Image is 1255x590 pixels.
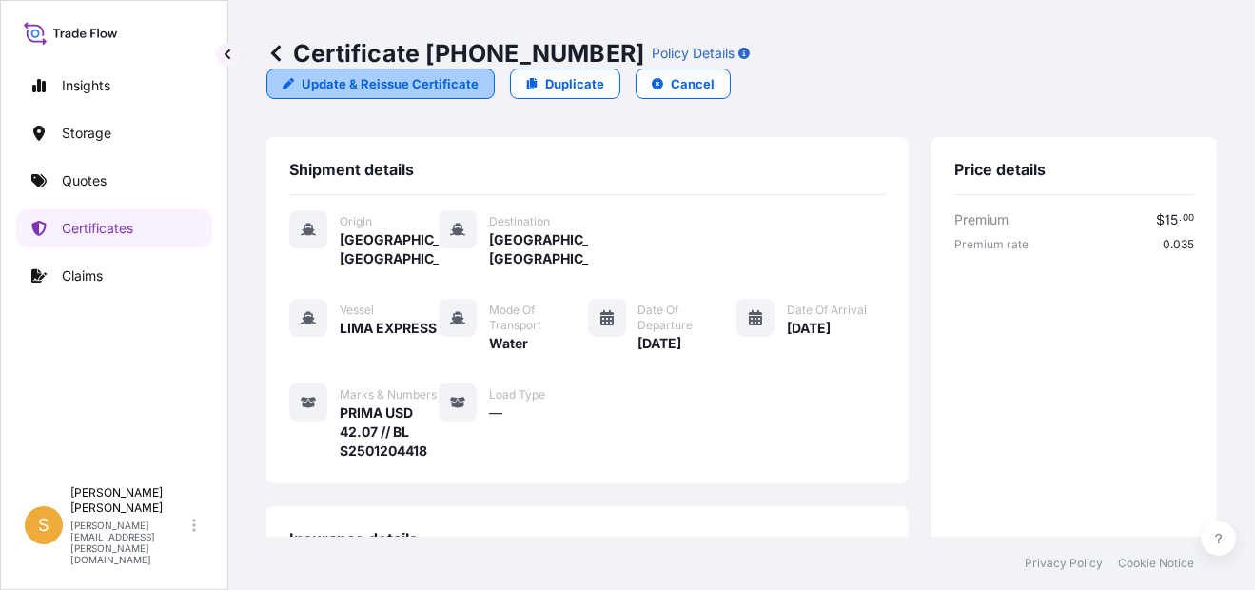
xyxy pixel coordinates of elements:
[954,160,1046,179] span: Price details
[489,230,588,268] span: [GEOGRAPHIC_DATA], [GEOGRAPHIC_DATA]
[62,171,107,190] p: Quotes
[1025,556,1103,571] a: Privacy Policy
[787,319,831,338] span: [DATE]
[340,214,372,229] span: Origin
[489,387,545,403] span: Load Type
[62,266,103,285] p: Claims
[16,67,212,105] a: Insights
[70,520,188,565] p: [PERSON_NAME][EMAIL_ADDRESS][PERSON_NAME][DOMAIN_NAME]
[340,403,439,461] span: PRIMA USD 42.07 // BL S2501204418
[1163,237,1194,252] span: 0.035
[62,124,111,143] p: Storage
[1156,213,1165,226] span: $
[302,74,479,93] p: Update & Reissue Certificate
[62,76,110,95] p: Insights
[70,485,188,516] p: [PERSON_NAME] [PERSON_NAME]
[652,44,735,63] p: Policy Details
[289,529,418,548] span: Insurance details
[489,403,502,423] span: —
[16,114,212,152] a: Storage
[671,74,715,93] p: Cancel
[340,387,437,403] span: Marks & Numbers
[38,516,49,535] span: S
[340,230,439,268] span: [GEOGRAPHIC_DATA], [GEOGRAPHIC_DATA]
[1165,213,1178,226] span: 15
[266,38,644,69] p: Certificate [PHONE_NUMBER]
[787,303,867,318] span: Date of Arrival
[489,214,550,229] span: Destination
[16,209,212,247] a: Certificates
[16,162,212,200] a: Quotes
[954,210,1009,229] span: Premium
[1183,215,1194,222] span: 00
[266,69,495,99] a: Update & Reissue Certificate
[545,74,604,93] p: Duplicate
[638,303,737,333] span: Date of Departure
[340,319,437,338] span: LIMA EXPRESS
[340,303,374,318] span: Vessel
[16,257,212,295] a: Claims
[489,303,588,333] span: Mode of Transport
[954,237,1029,252] span: Premium rate
[489,334,528,353] span: Water
[636,69,731,99] button: Cancel
[510,69,620,99] a: Duplicate
[289,160,414,179] span: Shipment details
[62,219,133,238] p: Certificates
[1118,556,1194,571] a: Cookie Notice
[638,334,682,353] span: [DATE]
[1179,215,1182,222] span: .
